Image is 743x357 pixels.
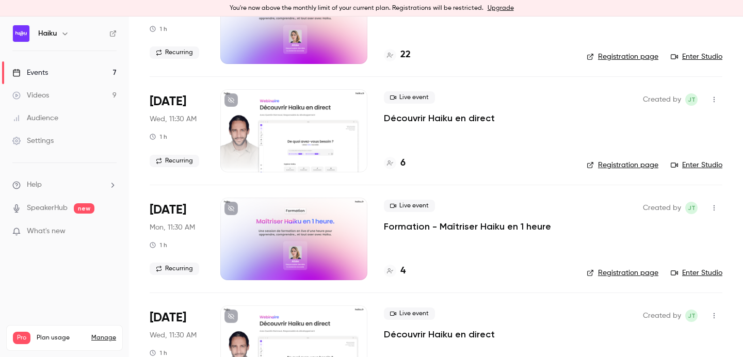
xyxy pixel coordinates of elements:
[400,48,411,62] h4: 22
[150,114,197,124] span: Wed, 11:30 AM
[384,328,495,340] a: Découvrir Haiku en direct
[685,202,698,214] span: jean Touzet
[150,198,204,280] div: Sep 29 Mon, 11:30 AM (Europe/Paris)
[400,264,406,278] h4: 4
[384,220,551,233] a: Formation - Maîtriser Haiku en 1 heure
[12,90,49,101] div: Videos
[12,180,117,190] li: help-dropdown-opener
[671,160,722,170] a: Enter Studio
[150,222,195,233] span: Mon, 11:30 AM
[384,48,411,62] a: 22
[27,203,68,214] a: SpeakerHub
[384,112,495,124] a: Découvrir Haiku en direct
[12,113,58,123] div: Audience
[150,155,199,167] span: Recurring
[74,203,94,214] span: new
[384,307,435,320] span: Live event
[150,349,167,357] div: 1 h
[150,89,204,172] div: Sep 24 Wed, 11:30 AM (Europe/Paris)
[150,310,186,326] span: [DATE]
[688,93,696,106] span: jT
[488,4,514,12] a: Upgrade
[587,268,658,278] a: Registration page
[685,93,698,106] span: jean Touzet
[27,226,66,237] span: What's new
[37,334,85,342] span: Plan usage
[150,202,186,218] span: [DATE]
[685,310,698,322] span: jean Touzet
[150,241,167,249] div: 1 h
[384,200,435,212] span: Live event
[150,263,199,275] span: Recurring
[688,202,696,214] span: jT
[384,264,406,278] a: 4
[12,68,48,78] div: Events
[643,310,681,322] span: Created by
[150,25,167,33] div: 1 h
[150,330,197,340] span: Wed, 11:30 AM
[671,52,722,62] a: Enter Studio
[400,156,406,170] h4: 6
[91,334,116,342] a: Manage
[643,202,681,214] span: Created by
[643,93,681,106] span: Created by
[13,332,30,344] span: Pro
[587,160,658,170] a: Registration page
[38,28,57,39] h6: Haiku
[27,180,42,190] span: Help
[150,133,167,141] div: 1 h
[12,136,54,146] div: Settings
[384,91,435,104] span: Live event
[671,268,722,278] a: Enter Studio
[384,156,406,170] a: 6
[150,46,199,59] span: Recurring
[13,25,29,42] img: Haiku
[150,93,186,110] span: [DATE]
[688,310,696,322] span: jT
[587,52,658,62] a: Registration page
